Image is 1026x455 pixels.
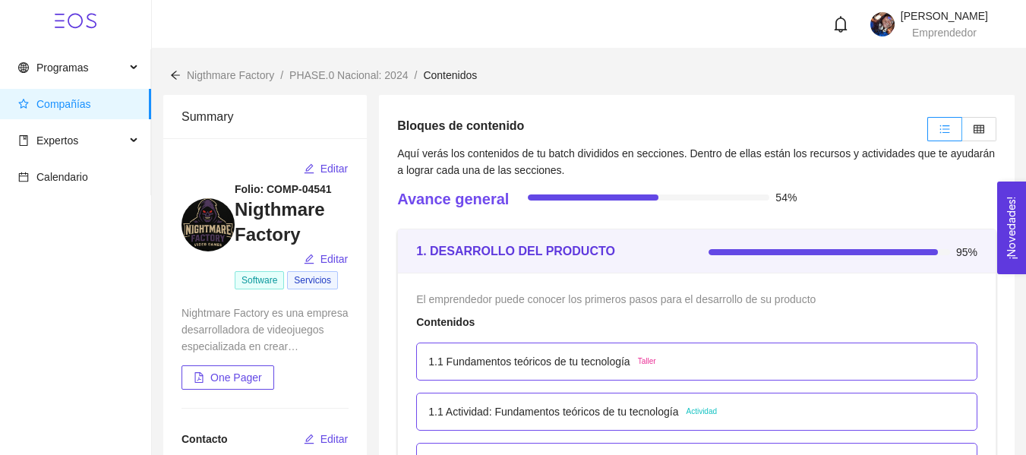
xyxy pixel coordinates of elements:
[416,245,615,258] strong: 1. DESARROLLO DEL PRODUCTO
[36,98,91,110] span: Compañías
[414,69,417,81] span: /
[210,369,262,386] span: One Pager
[320,160,349,177] span: Editar
[194,372,204,384] span: file-pdf
[397,188,509,210] h4: Avance general
[235,197,349,247] h3: Nigthmare Factory
[956,247,977,258] span: 95%
[304,434,314,446] span: edit
[18,135,29,146] span: book
[280,69,283,81] span: /
[832,16,849,33] span: bell
[974,124,984,134] span: table
[182,95,349,138] div: Summary
[182,365,274,390] button: file-pdfOne Pager
[428,403,678,420] p: 1.1 Actividad: Fundamentos teóricos de tu tecnología
[320,431,349,447] span: Editar
[912,27,977,39] span: Emprendedor
[686,406,717,418] span: Actividad
[397,117,524,135] h5: Bloques de contenido
[423,69,477,81] span: Contenidos
[303,427,349,451] button: editEditar
[939,124,950,134] span: unordered-list
[182,305,349,355] div: Nightmare Factory es una empresa desarrolladora de videojuegos especializada en crear experiencia...
[303,156,349,181] button: editEditar
[182,198,235,251] img: 1746827371552-9%20may%202025,%2003_49_13%20p.m..png
[775,192,797,203] span: 54%
[304,254,314,266] span: edit
[36,134,78,147] span: Expertos
[320,251,349,267] span: Editar
[638,355,656,368] span: Taller
[36,171,88,183] span: Calendario
[416,316,475,328] strong: Contenidos
[303,247,349,271] button: editEditar
[235,183,332,195] strong: Folio: COMP-04541
[36,62,88,74] span: Programas
[18,62,29,73] span: global
[18,99,29,109] span: star
[397,147,995,176] span: Aquí verás los contenidos de tu batch divididos en secciones. Dentro de ellas están los recursos ...
[870,12,895,36] img: 1746731800270-lizprogramadora.jpg
[289,69,408,81] span: PHASE.0 Nacional: 2024
[187,69,274,81] span: Nigthmare Factory
[18,172,29,182] span: calendar
[428,353,630,370] p: 1.1 Fundamentos teóricos de tu tecnología
[416,293,816,305] span: El emprendedor puede conocer los primeros pasos para el desarrollo de su producto
[170,70,181,81] span: arrow-left
[901,10,988,22] span: [PERSON_NAME]
[287,271,338,289] span: Servicios
[235,271,284,289] span: Software
[997,182,1026,274] button: Open Feedback Widget
[304,163,314,175] span: edit
[182,433,228,445] span: Contacto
